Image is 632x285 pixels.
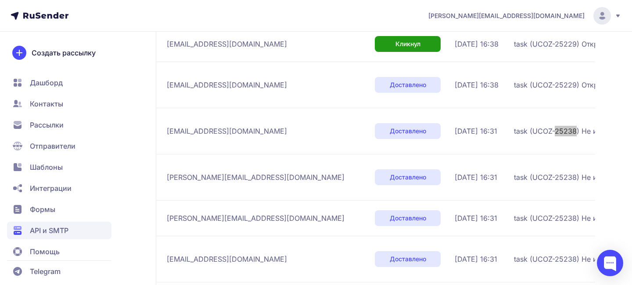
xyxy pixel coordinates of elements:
[30,141,75,151] span: Отправители
[395,40,420,48] span: Кликнул
[30,266,61,277] span: Telegram
[167,213,345,223] span: [PERSON_NAME][EMAIL_ADDRESS][DOMAIN_NAME]
[455,172,497,183] span: [DATE] 16:31
[390,127,426,135] span: Доставлено
[455,80,499,90] span: [DATE] 16:38
[30,162,63,172] span: Шаблоны
[30,77,63,88] span: Дашборд
[167,254,287,264] span: [EMAIL_ADDRESS][DOMAIN_NAME]
[30,183,72,194] span: Интеграции
[455,213,497,223] span: [DATE] 16:31
[455,126,497,136] span: [DATE] 16:31
[30,120,64,130] span: Рассылки
[428,11,585,20] span: [PERSON_NAME][EMAIL_ADDRESS][DOMAIN_NAME]
[167,126,287,136] span: [EMAIL_ADDRESS][DOMAIN_NAME]
[167,80,287,90] span: [EMAIL_ADDRESS][DOMAIN_NAME]
[167,172,345,183] span: [PERSON_NAME][EMAIL_ADDRESS][DOMAIN_NAME]
[455,39,499,49] span: [DATE] 16:38
[167,39,287,49] span: [EMAIL_ADDRESS][DOMAIN_NAME]
[7,263,111,280] a: Telegram
[390,255,426,263] span: Доставлено
[455,254,497,264] span: [DATE] 16:31
[30,246,60,257] span: Помощь
[390,173,426,182] span: Доставлено
[30,99,63,109] span: Контакты
[32,47,96,58] span: Создать рассылку
[390,80,426,89] span: Доставлено
[390,214,426,223] span: Доставлено
[30,225,68,236] span: API и SMTP
[30,204,55,215] span: Формы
